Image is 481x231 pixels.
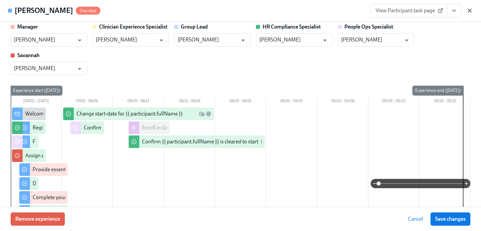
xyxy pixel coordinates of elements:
button: Open [74,64,85,74]
div: 09/02 – 09/08 [317,98,368,106]
button: Open [74,35,85,45]
button: Remove experience [11,212,65,226]
span: View Participant task page [376,7,442,14]
div: Confirm cleared by People Ops [84,124,154,131]
svg: Work Email [199,111,204,116]
span: Overdue [76,8,100,13]
button: Open [238,35,248,45]
button: Open [402,35,412,45]
strong: Clinician Experience Specialist [99,24,168,30]
span: Save changes [435,216,466,222]
div: Register on the [US_STATE] [MEDICAL_DATA] website [33,124,155,131]
span: Remove experience [15,216,60,222]
div: Provide essential professional documentation [33,166,136,173]
button: Save changes [430,212,470,226]
strong: Group Lead [181,24,208,30]
svg: Work Email [261,139,266,144]
button: Open [320,35,330,45]
div: Complete your drug screening [33,194,101,201]
strong: People Ops Specialist [344,24,393,30]
div: Welcome from the Charlie Health Compliance Team 👋 [25,110,150,117]
div: 07/29 – 08/04 [62,98,113,106]
div: 08/26 – 09/01 [266,98,317,106]
div: Assign a Clinician Experience Specialist for {{ participant.fullName }} (start-date {{ participan... [25,152,289,159]
div: 08/19 – 08/25 [215,98,266,106]
div: Confirm {{ participant.fullName }} is cleared to start [142,138,258,145]
div: [DATE] – [DATE] [11,98,62,106]
div: Fill out the onboarding form [33,138,97,145]
div: 08/05 – 08/11 [113,98,164,106]
strong: HR Compliance Specialist [263,24,321,30]
span: Cancel [408,216,423,222]
strong: Savannah [17,52,40,58]
svg: Slack [206,111,211,116]
a: View Participant task page [370,4,447,17]
div: 09/09 – 09/15 [368,98,420,106]
div: 09/16 – 09/22 [419,98,470,106]
div: 08/12 – 08/18 [164,98,215,106]
button: Open [156,35,167,45]
h4: [PERSON_NAME] [15,6,73,16]
div: Experience start ([DATE]) [10,86,62,96]
button: View task page [447,4,461,17]
div: Change start-date for {{ participant.fullName }} [76,110,183,117]
strong: Manager [17,24,38,30]
div: Experience end ([DATE]) [413,86,463,96]
button: Cancel [403,212,428,226]
div: Enroll in Group Facilitators Onboarding [142,124,232,131]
